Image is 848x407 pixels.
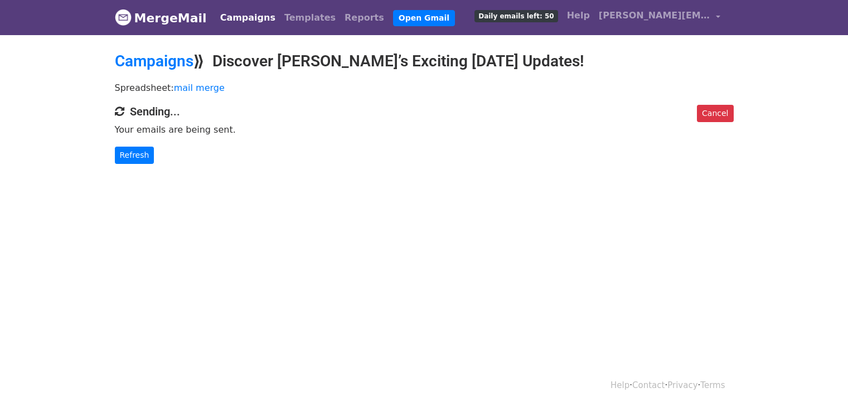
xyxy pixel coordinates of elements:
h2: ⟫ Discover [PERSON_NAME]’s Exciting [DATE] Updates! [115,52,734,71]
a: Help [610,380,629,390]
a: Help [563,4,594,27]
p: Spreadsheet: [115,82,734,94]
a: Cancel [697,105,733,122]
a: [PERSON_NAME][EMAIL_ADDRESS][DOMAIN_NAME] [594,4,725,31]
a: Reports [340,7,389,29]
a: Campaigns [216,7,280,29]
h4: Sending... [115,105,734,118]
a: Campaigns [115,52,193,70]
a: Privacy [667,380,697,390]
a: Contact [632,380,665,390]
span: Daily emails left: 50 [474,10,558,22]
a: mail merge [174,83,225,93]
p: Your emails are being sent. [115,124,734,135]
a: Terms [700,380,725,390]
a: Open Gmail [393,10,455,26]
a: Refresh [115,147,154,164]
a: MergeMail [115,6,207,30]
a: Daily emails left: 50 [470,4,562,27]
a: Templates [280,7,340,29]
span: [PERSON_NAME][EMAIL_ADDRESS][DOMAIN_NAME] [599,9,710,22]
img: MergeMail logo [115,9,132,26]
